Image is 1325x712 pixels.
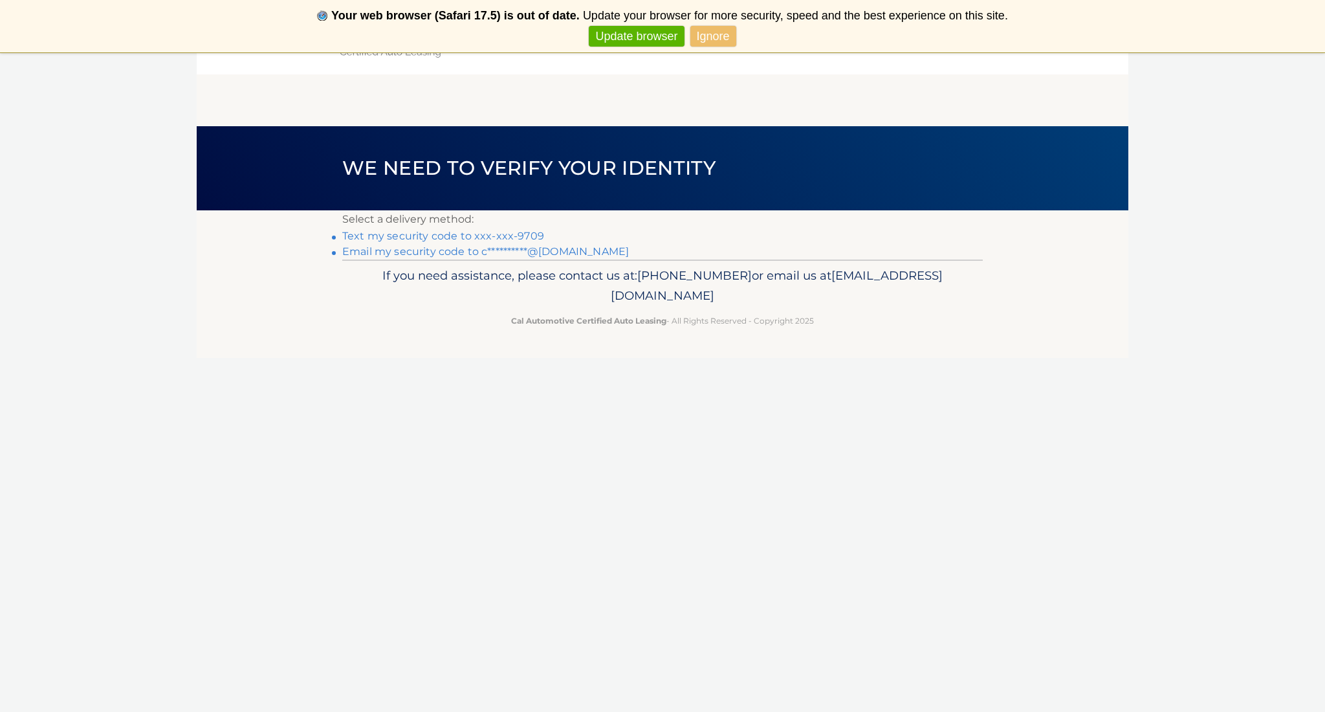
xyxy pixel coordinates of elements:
span: [PHONE_NUMBER] [637,268,752,283]
strong: Cal Automotive Certified Auto Leasing [511,316,666,326]
a: Update browser [589,26,684,47]
b: Your web browser (Safari 17.5) is out of date. [331,9,580,22]
a: Email my security code to c**********@[DOMAIN_NAME] [342,245,629,258]
a: Text my security code to xxx-xxx-9709 [342,230,544,242]
p: - All Rights Reserved - Copyright 2025 [351,314,974,328]
p: Select a delivery method: [342,210,983,228]
a: Ignore [690,26,736,47]
span: We need to verify your identity [342,156,716,180]
p: If you need assistance, please contact us at: or email us at [351,265,974,307]
span: Update your browser for more security, speed and the best experience on this site. [583,9,1008,22]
